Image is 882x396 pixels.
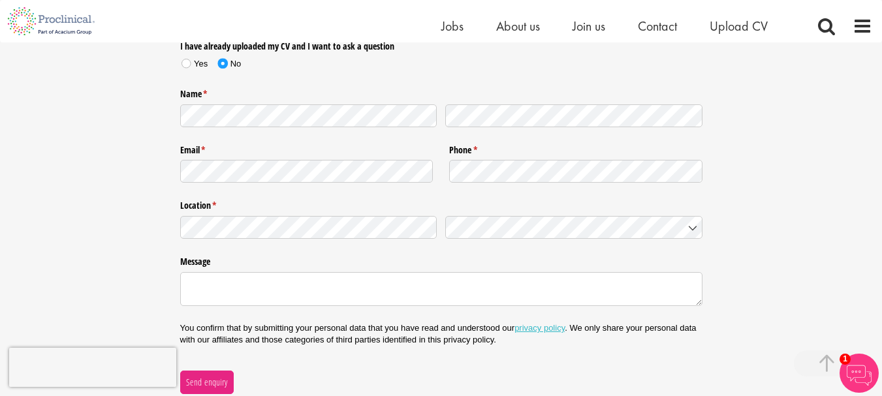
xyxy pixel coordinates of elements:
a: Contact [638,18,677,35]
input: First [180,104,437,127]
iframe: reCAPTCHA [9,348,176,387]
label: Message [180,251,702,268]
legend: I have already uploaded my CV and I want to ask a question [180,35,433,52]
p: You confirm that by submitting your personal data that you have read and understood our . We only... [180,322,702,346]
input: State / Province / Region [180,216,437,239]
a: About us [496,18,540,35]
input: Last [445,104,702,127]
div: Yes [194,58,208,70]
label: Email [180,139,433,156]
a: Upload CV [710,18,768,35]
a: Join us [573,18,605,35]
img: Chatbot [840,354,879,393]
span: 1 [840,354,851,365]
a: privacy policy [514,323,565,333]
div: No [230,58,242,70]
button: Send enquiry [180,371,234,394]
legend: Name [180,83,702,100]
legend: Location [180,195,702,212]
label: Phone [449,139,702,156]
a: Jobs [441,18,464,35]
span: Send enquiry [185,375,228,389]
input: Country [445,216,702,239]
